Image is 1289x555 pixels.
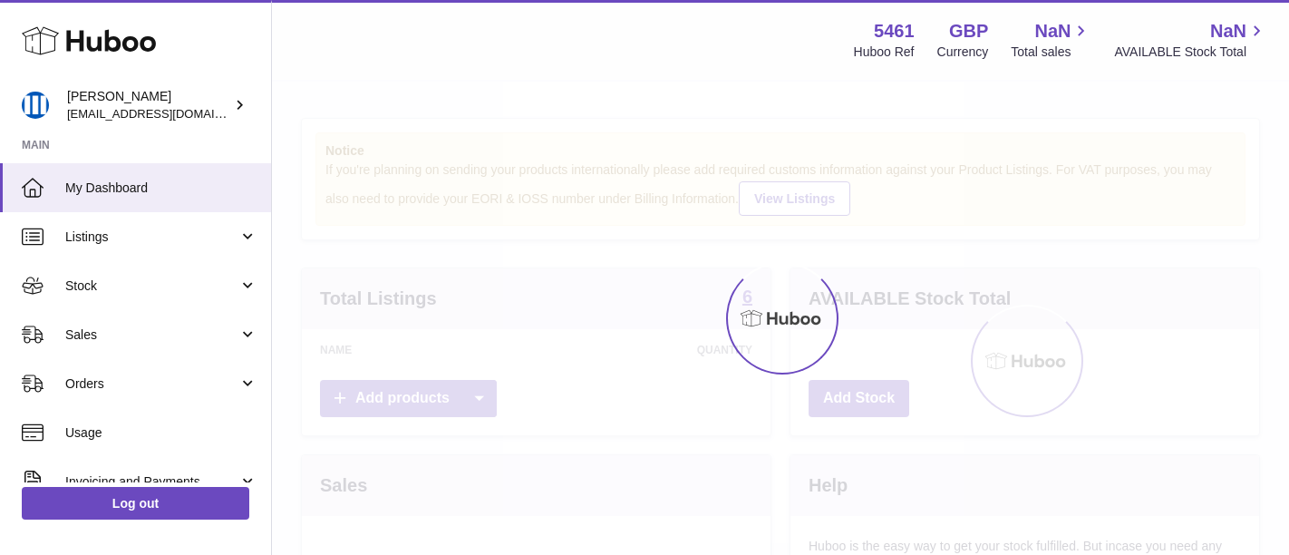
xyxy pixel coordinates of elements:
[65,326,238,344] span: Sales
[65,473,238,491] span: Invoicing and Payments
[1011,19,1091,61] a: NaN Total sales
[65,424,257,442] span: Usage
[22,487,249,520] a: Log out
[949,19,988,44] strong: GBP
[1114,44,1267,61] span: AVAILABLE Stock Total
[65,375,238,393] span: Orders
[67,88,230,122] div: [PERSON_NAME]
[854,44,915,61] div: Huboo Ref
[1114,19,1267,61] a: NaN AVAILABLE Stock Total
[1034,19,1071,44] span: NaN
[67,106,267,121] span: [EMAIL_ADDRESS][DOMAIN_NAME]
[1210,19,1246,44] span: NaN
[65,229,238,246] span: Listings
[1011,44,1091,61] span: Total sales
[65,277,238,295] span: Stock
[22,92,49,119] img: oksana@monimoto.com
[65,180,257,197] span: My Dashboard
[874,19,915,44] strong: 5461
[937,44,989,61] div: Currency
